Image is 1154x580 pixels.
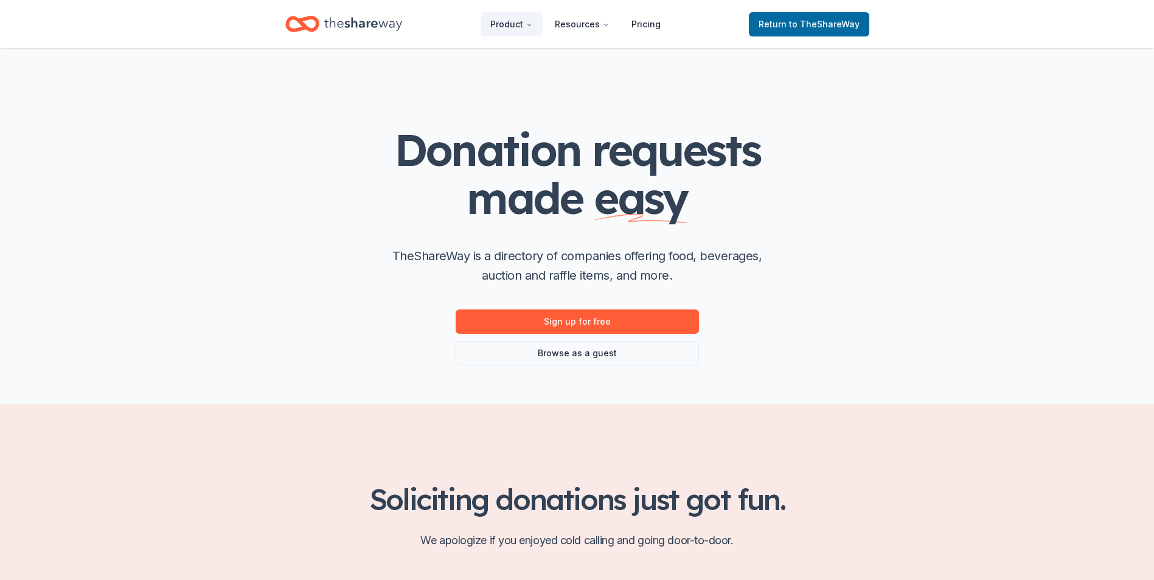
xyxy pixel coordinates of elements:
[622,12,670,36] a: Pricing
[481,12,543,36] button: Product
[285,531,869,550] p: We apologize if you enjoyed cold calling and going door-to-door.
[749,12,869,36] a: Returnto TheShareWay
[285,482,869,516] h2: Soliciting donations just got fun.
[789,19,860,29] span: to TheShareWay
[334,126,821,222] h1: Donation requests made
[383,246,772,285] p: TheShareWay is a directory of companies offering food, beverages, auction and raffle items, and m...
[545,12,619,36] button: Resources
[285,10,402,38] a: Home
[456,341,699,365] a: Browse as a guest
[594,170,687,225] span: easy
[759,17,860,32] span: Return
[481,10,670,38] nav: Main
[456,309,699,334] a: Sign up for free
